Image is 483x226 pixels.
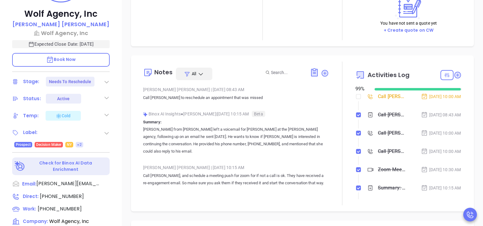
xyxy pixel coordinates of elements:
[36,141,61,148] span: Decision Maker
[56,112,70,119] div: Cold
[57,94,70,104] div: Active
[12,20,109,29] a: [PERSON_NAME] [PERSON_NAME]
[23,193,39,200] span: Direct :
[49,218,89,225] span: Wolf Agency, Inc
[143,172,329,187] p: Call [PERSON_NAME], and schedule a meeting push for zoom for if not a call is ok. They have recei...
[36,180,100,187] span: [PERSON_NAME][EMAIL_ADDRESS][DOMAIN_NAME]
[143,85,329,94] div: [PERSON_NAME] [PERSON_NAME] [DATE] 08:43 AM
[384,27,433,33] a: + Create quote on CW
[46,56,76,62] span: Book Now
[271,69,303,76] input: Search...
[378,147,405,156] div: Call [PERSON_NAME] and schedule assessment - [PERSON_NAME]
[378,110,405,119] div: Call [PERSON_NAME] to reschedule an appointment that was missed
[143,120,162,124] b: Summary:
[143,109,329,118] div: Binox AI Insights [PERSON_NAME] | [DATE] 10:15 AM
[421,111,461,118] div: [DATE] 08:43 AM
[23,111,39,120] div: Temp:
[421,148,461,155] div: [DATE] 10:00 AM
[12,20,109,28] p: [PERSON_NAME] [PERSON_NAME]
[23,218,48,224] span: Company:
[181,111,183,116] span: ●
[23,94,41,103] div: Status:
[211,87,212,92] span: |
[368,72,409,78] span: Activities Log
[22,180,36,188] span: Email:
[26,160,105,173] p: Check for Binox AI Data Enrichment
[192,71,196,77] span: All
[49,77,91,87] div: Needs To Reschedule
[211,165,212,170] span: |
[380,20,437,26] p: You have not sent a quote yet
[23,206,36,212] span: Work:
[77,141,81,148] span: +2
[355,85,367,93] div: 99 %
[12,9,110,19] p: Wolf Agency, Inc
[143,94,329,101] p: Call [PERSON_NAME] to reschedule an appointment that was missed
[23,77,39,86] div: Stage:
[378,129,405,138] div: Call [PERSON_NAME] and re-engage to schedule a Meeting - [PERSON_NAME]
[38,205,82,212] span: [PHONE_NUMBER]
[154,69,173,75] div: Notes
[378,92,405,101] div: Call [PERSON_NAME] to reschedule - [PERSON_NAME]
[252,111,265,117] span: Beta
[382,27,435,34] button: + Create quote on CW
[67,141,72,148] span: NY
[12,40,110,48] p: Expected Close Date: [DATE]
[421,185,461,191] div: [DATE] 10:15 AM
[143,112,148,117] img: svg%3e
[23,128,38,137] div: Label:
[421,93,461,100] div: [DATE] 10:00 AM
[143,126,329,155] p: [PERSON_NAME] from [PERSON_NAME] left a voicemail for [PERSON_NAME] at the [PERSON_NAME] agency, ...
[378,165,405,174] div: Zoom Meeting to Review Assessment - [PERSON_NAME]
[143,163,329,172] div: [PERSON_NAME] [PERSON_NAME] [DATE] 10:15 AM
[12,29,110,37] a: Wolf Agency, Inc
[421,166,461,173] div: [DATE] 10:30 AM
[40,193,84,200] span: [PHONE_NUMBER]
[378,183,405,192] div: Summary: [PERSON_NAME] from [PERSON_NAME] left a voicemail for [PERSON_NAME] at the [PERSON_NAME]...
[421,130,461,136] div: [DATE] 10:00 AM
[16,141,31,148] span: Prospect
[15,161,25,172] img: Ai-Enrich-DaqCidB-.svg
